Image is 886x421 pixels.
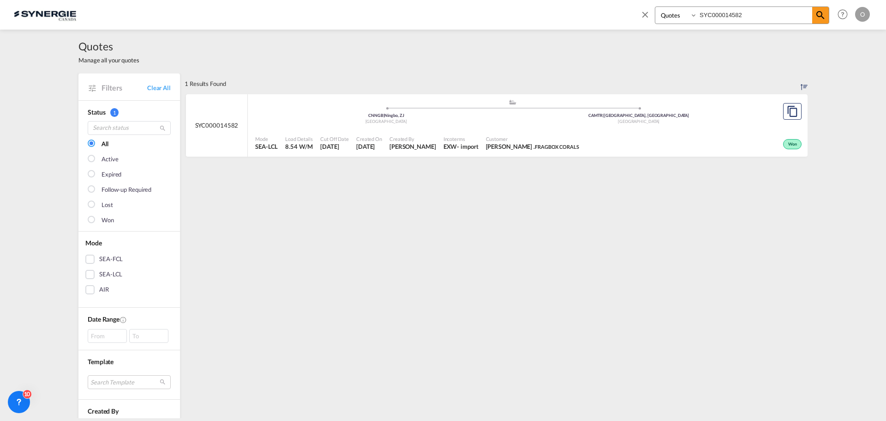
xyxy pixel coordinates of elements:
[486,135,579,142] span: Customer
[588,113,689,118] span: CAMTR [GEOGRAPHIC_DATA], [GEOGRAPHIC_DATA]
[99,255,123,264] div: SEA-FCL
[110,108,119,117] span: 1
[835,6,855,23] div: Help
[102,185,151,195] div: Follow-up Required
[85,270,173,279] md-checkbox: SEA-LCL
[320,135,349,142] span: Cut Off Date
[120,316,127,323] md-icon: Created On
[78,39,139,54] span: Quotes
[102,216,114,225] div: Won
[102,170,121,179] div: Expired
[88,329,171,343] span: From To
[443,142,479,151] div: EXW import
[368,113,404,118] span: CNNGB Ningbo, ZJ
[835,6,850,22] span: Help
[88,329,127,343] div: From
[443,135,479,142] span: Incoterms
[88,121,171,135] input: Search status
[389,135,436,142] span: Created By
[356,142,382,151] span: 5 Sep 2025
[186,94,808,157] div: SYC000014582 assets/icons/custom/ship-fill.svgassets/icons/custom/roll-o-plane.svgOriginNingbo, Z...
[443,142,457,151] div: EXW
[783,103,802,120] button: Copy Quote
[383,113,385,118] span: |
[102,201,113,210] div: Lost
[783,139,802,149] div: Won
[102,155,118,164] div: Active
[88,358,114,366] span: Template
[147,84,171,92] a: Clear All
[255,135,278,142] span: Mode
[102,140,108,149] div: All
[507,100,518,104] md-icon: assets/icons/custom/ship-fill.svg
[801,73,808,94] div: Sort by: Created On
[285,143,312,150] span: 8.54 W/M
[787,106,798,117] md-icon: assets/icons/custom/copyQuote.svg
[535,144,579,150] span: FRAGBOX CORALS
[88,407,119,415] span: Created By
[285,135,313,142] span: Load Details
[88,108,105,116] span: Status
[99,285,109,294] div: AIR
[855,7,870,22] div: O
[195,121,239,129] span: SYC000014582
[78,56,139,64] span: Manage all your quotes
[255,142,278,151] span: SEA-LCL
[85,239,102,247] span: Mode
[788,141,799,148] span: Won
[457,142,478,151] div: - import
[389,142,436,151] span: Adriana Groposila
[812,7,829,24] span: icon-magnify
[365,119,407,124] span: [GEOGRAPHIC_DATA]
[88,108,171,117] div: Status 1
[99,270,122,279] div: SEA-LCL
[159,125,166,132] md-icon: icon-magnify
[815,10,826,21] md-icon: icon-magnify
[320,142,349,151] span: 5 Sep 2025
[640,9,650,19] md-icon: icon-close
[486,142,579,151] span: MARCELO . FRAGBOX CORALS
[85,255,173,264] md-checkbox: SEA-FCL
[640,6,655,29] span: icon-close
[603,113,604,118] span: |
[14,4,76,25] img: 1f56c880d42311ef80fc7dca854c8e59.png
[697,7,812,23] input: Enter Quotation Number
[185,73,226,94] div: 1 Results Found
[129,329,168,343] div: To
[102,83,147,93] span: Filters
[88,315,120,323] span: Date Range
[618,119,659,124] span: [GEOGRAPHIC_DATA]
[85,285,173,294] md-checkbox: AIR
[356,135,382,142] span: Created On
[7,372,39,407] iframe: Chat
